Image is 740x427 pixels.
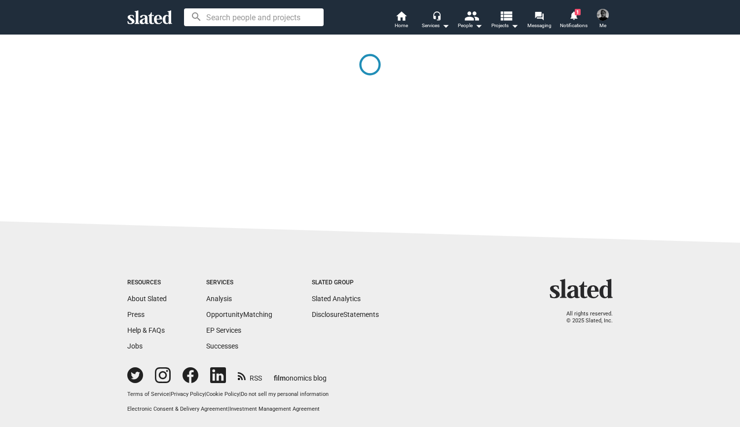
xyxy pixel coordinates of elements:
[206,279,272,287] div: Services
[239,391,241,397] span: |
[228,406,229,412] span: |
[453,10,487,32] button: People
[473,20,484,32] mat-icon: arrow_drop_down
[312,311,379,318] a: DisclosureStatements
[464,8,479,23] mat-icon: people
[499,8,513,23] mat-icon: view_list
[206,326,241,334] a: EP Services
[395,10,407,22] mat-icon: home
[522,10,556,32] a: Messaging
[206,391,239,397] a: Cookie Policy
[509,20,520,32] mat-icon: arrow_drop_down
[274,374,286,382] span: film
[127,391,169,397] a: Terms of Service
[127,295,167,303] a: About Slated
[395,20,408,32] span: Home
[418,10,453,32] button: Services
[556,311,613,325] p: All rights reserved. © 2025 Slated, Inc.
[229,406,320,412] a: Investment Management Agreement
[274,366,327,383] a: filmonomics blog
[440,20,451,32] mat-icon: arrow_drop_down
[575,9,581,15] span: 1
[312,279,379,287] div: Slated Group
[241,391,329,398] button: Do not sell my personal information
[312,295,361,303] a: Slated Analytics
[569,10,578,20] mat-icon: notifications
[527,20,552,32] span: Messaging
[206,342,238,350] a: Successes
[422,20,449,32] div: Services
[127,406,228,412] a: Electronic Consent & Delivery Agreement
[184,8,324,26] input: Search people and projects
[491,20,518,32] span: Projects
[206,295,232,303] a: Analysis
[458,20,482,32] div: People
[534,11,544,20] mat-icon: forum
[556,10,591,32] a: 1Notifications
[384,10,418,32] a: Home
[432,11,441,20] mat-icon: headset_mic
[169,391,171,397] span: |
[591,7,615,33] button: Charles SpanoMe
[171,391,205,397] a: Privacy Policy
[127,342,143,350] a: Jobs
[127,311,145,318] a: Press
[597,9,609,21] img: Charles Spano
[487,10,522,32] button: Projects
[599,20,606,32] span: Me
[560,20,588,32] span: Notifications
[127,279,167,287] div: Resources
[127,326,165,334] a: Help & FAQs
[238,368,262,383] a: RSS
[205,391,206,397] span: |
[206,311,272,318] a: OpportunityMatching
